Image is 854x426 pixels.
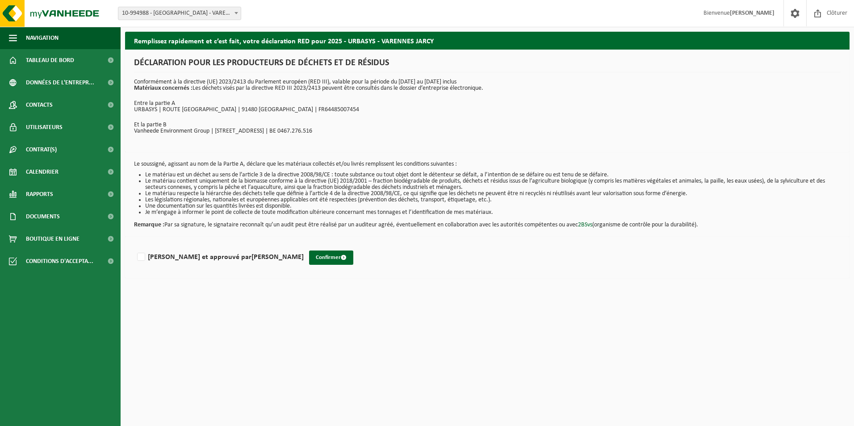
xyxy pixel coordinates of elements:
p: Par sa signature, le signataire reconnaît qu’un audit peut être réalisé par un auditeur agréé, év... [134,216,841,228]
span: Documents [26,205,60,228]
span: Utilisateurs [26,116,63,138]
span: Contrat(s) [26,138,57,161]
span: Conditions d'accepta... [26,250,93,272]
span: Boutique en ligne [26,228,80,250]
p: Vanheede Environment Group | [STREET_ADDRESS] | BE 0467.276.516 [134,128,841,134]
li: Le matériau contient uniquement de la biomasse conforme à la directive (UE) 2018/2001 – fraction ... [145,178,841,191]
button: Confirmer [309,251,353,265]
p: URBASYS | ROUTE [GEOGRAPHIC_DATA] | 91480 [GEOGRAPHIC_DATA] | FR64485007454 [134,107,841,113]
p: Entre la partie A [134,100,841,107]
strong: Matériaux concernés : [134,85,193,92]
li: Je m’engage à informer le point de collecte de toute modification ultérieure concernant mes tonna... [145,209,841,216]
p: Conformément à la directive (UE) 2023/2413 du Parlement européen (RED III), valable pour la pério... [134,79,841,92]
li: Le matériau est un déchet au sens de l’article 3 de la directive 2008/98/CE : toute substance ou ... [145,172,841,178]
li: Le matériau respecte la hiérarchie des déchets telle que définie à l’article 4 de la directive 20... [145,191,841,197]
h1: DÉCLARATION POUR LES PRODUCTEURS DE DÉCHETS ET DE RÉSIDUS [134,58,841,72]
span: Données de l'entrepr... [26,71,94,94]
p: Le soussigné, agissant au nom de la Partie A, déclare que les matériaux collectés et/ou livrés re... [134,161,841,167]
span: Rapports [26,183,53,205]
label: [PERSON_NAME] et approuvé par [135,251,304,264]
span: Contacts [26,94,53,116]
span: Tableau de bord [26,49,74,71]
h2: Remplissez rapidement et c’est fait, votre déclaration RED pour 2025 - URBASYS - VARENNES JARCY [125,32,850,49]
span: Navigation [26,27,59,49]
li: Une documentation sur les quantités livrées est disponible. [145,203,841,209]
span: Calendrier [26,161,59,183]
strong: [PERSON_NAME] [251,254,304,261]
a: 2BSvs [578,221,592,228]
span: 10-994988 - URBASYS - VARENNES JARCY [118,7,241,20]
li: Les législations régionales, nationales et européennes applicables ont été respectées (prévention... [145,197,841,203]
p: Et la partie B [134,122,841,128]
strong: [PERSON_NAME] [730,10,774,17]
strong: Remarque : [134,221,164,228]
